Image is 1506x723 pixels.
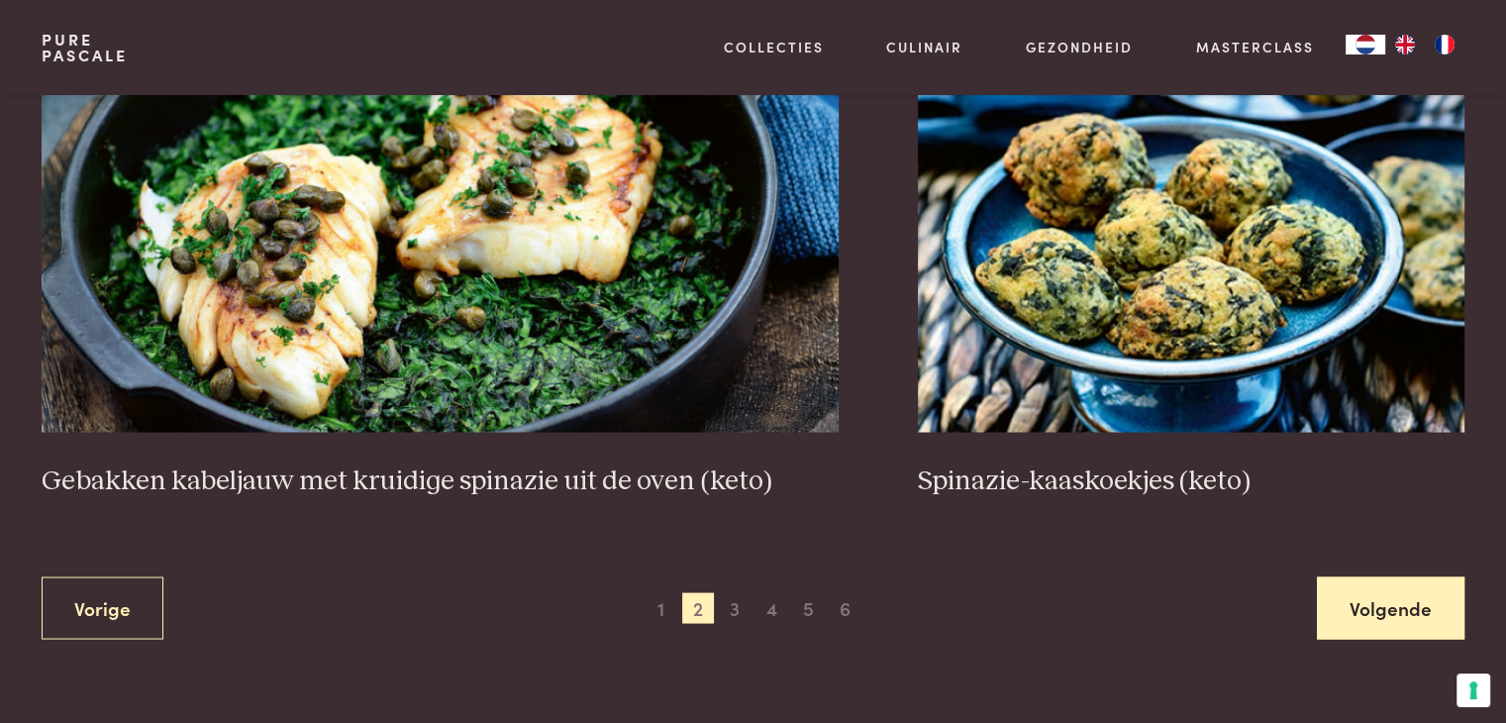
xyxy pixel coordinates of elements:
[918,36,1464,497] a: Spinazie-kaaskoekjes (keto) Spinazie-kaaskoekjes (keto)
[646,592,677,624] span: 1
[886,37,962,57] a: Culinair
[918,464,1464,498] h3: Spinazie-kaaskoekjes (keto)
[42,576,163,639] a: Vorige
[755,592,787,624] span: 4
[719,592,751,624] span: 3
[682,592,714,624] span: 2
[724,37,824,57] a: Collecties
[1456,673,1490,707] button: Uw voorkeuren voor toestemming voor trackingtechnologieën
[1196,37,1314,57] a: Masterclass
[918,36,1464,432] img: Spinazie-kaaskoekjes (keto)
[1385,35,1425,54] a: EN
[1385,35,1464,54] ul: Language list
[42,36,839,432] img: Gebakken kabeljauw met kruidige spinazie uit de oven (keto)
[1026,37,1133,57] a: Gezondheid
[42,36,839,497] a: Gebakken kabeljauw met kruidige spinazie uit de oven (keto) Gebakken kabeljauw met kruidige spina...
[42,464,839,498] h3: Gebakken kabeljauw met kruidige spinazie uit de oven (keto)
[1425,35,1464,54] a: FR
[1346,35,1464,54] aside: Language selected: Nederlands
[1346,35,1385,54] a: NL
[830,592,861,624] span: 6
[1317,576,1464,639] a: Volgende
[42,32,128,63] a: PurePascale
[792,592,824,624] span: 5
[1346,35,1385,54] div: Language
